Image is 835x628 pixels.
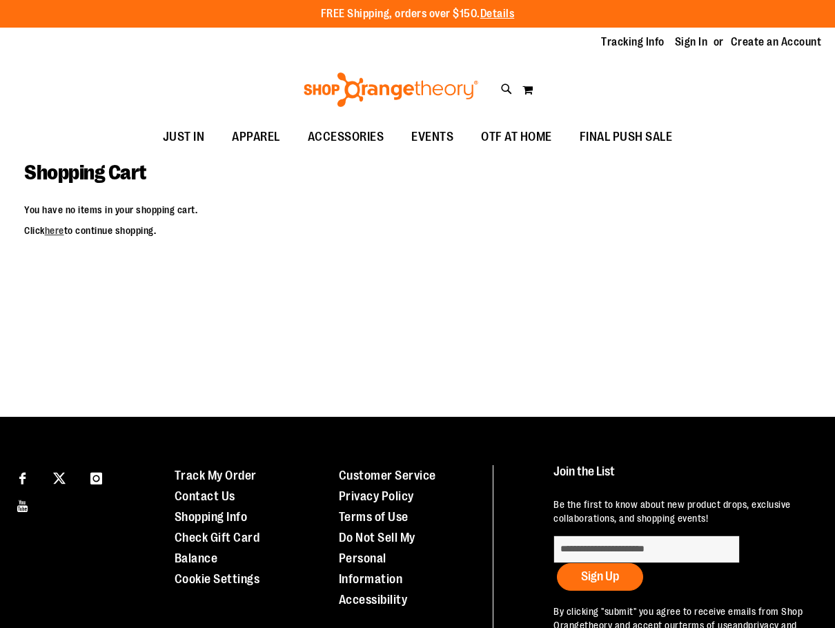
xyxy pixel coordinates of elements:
span: Shopping Cart [24,161,146,184]
img: Twitter [53,472,66,484]
a: Contact Us [175,489,235,503]
a: Cookie Settings [175,572,260,586]
a: ACCESSORIES [294,121,398,153]
span: Sign Up [581,569,619,583]
img: Shop Orangetheory [302,72,480,107]
p: Click to continue shopping. [24,224,811,237]
a: Visit our X page [48,465,72,489]
a: here [45,225,64,236]
span: OTF AT HOME [481,121,552,153]
a: Accessibility [339,593,408,607]
a: Terms of Use [339,510,409,524]
p: Be the first to know about new product drops, exclusive collaborations, and shopping events! [553,498,811,525]
a: Create an Account [731,35,822,50]
a: Customer Service [339,469,436,482]
a: Visit our Facebook page [10,465,35,489]
a: Shopping Info [175,510,248,524]
span: JUST IN [163,121,205,153]
a: Do Not Sell My Personal Information [339,531,415,586]
p: FREE Shipping, orders over $150. [321,6,515,22]
a: FINAL PUSH SALE [566,121,687,153]
a: Details [480,8,515,20]
p: You have no items in your shopping cart. [24,203,811,217]
input: enter email [553,536,740,563]
a: JUST IN [149,121,219,153]
a: Sign In [675,35,708,50]
span: ACCESSORIES [308,121,384,153]
a: Privacy Policy [339,489,414,503]
a: Check Gift Card Balance [175,531,260,565]
a: Track My Order [175,469,257,482]
a: EVENTS [397,121,467,153]
a: Visit our Instagram page [84,465,108,489]
span: APPAREL [232,121,280,153]
a: OTF AT HOME [467,121,566,153]
a: Visit our Youtube page [10,493,35,517]
span: EVENTS [411,121,453,153]
h4: Join the List [553,465,811,491]
button: Sign Up [557,563,643,591]
a: Tracking Info [601,35,665,50]
span: FINAL PUSH SALE [580,121,673,153]
a: APPAREL [218,121,294,153]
